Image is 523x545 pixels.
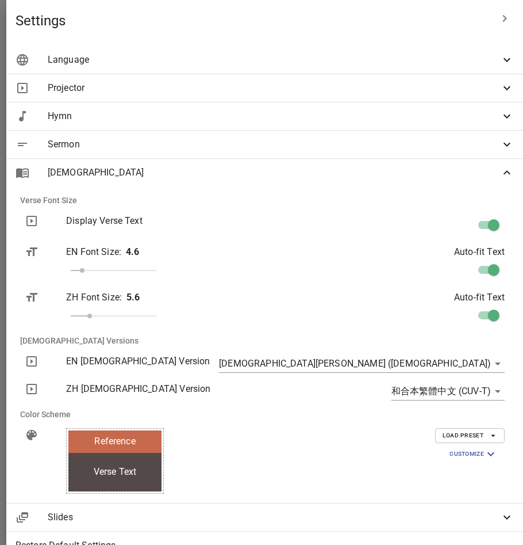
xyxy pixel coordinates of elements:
li: 122 [47,121,71,139]
p: 5.6 [126,291,140,304]
p: ZH Font Size : [66,291,122,304]
p: Hymns 詩 [42,108,79,119]
span: Load Preset [443,430,497,441]
span: Reference [94,435,135,448]
p: Auto-fit Text [454,291,505,304]
div: Slides [6,504,523,531]
div: RE Assembly [39,150,82,158]
span: Customize [449,447,498,461]
span: Projector [48,81,500,95]
p: 4.6 [126,245,139,259]
span: Sermon [48,138,500,151]
button: Customize [443,445,505,463]
span: Hymn [48,109,500,123]
li: [DEMOGRAPHIC_DATA] Versions [11,327,518,355]
span: Verse Text [94,465,137,479]
div: Projector [6,74,523,102]
div: Hymn [6,102,523,130]
span: [DEMOGRAPHIC_DATA] [48,166,500,180]
li: Color Scheme [11,401,518,428]
span: Settings [16,12,491,30]
div: [DEMOGRAPHIC_DATA][PERSON_NAME] ([DEMOGRAPHIC_DATA]) [219,355,505,373]
div: Language [6,46,523,74]
p: Display Verse Text [66,214,297,228]
span: Language [48,53,500,67]
span: Slides [48,510,500,524]
p: ZH [DEMOGRAPHIC_DATA] Version [66,382,297,396]
div: Sermon [6,131,523,158]
div: 和合本繁體中文 (CUV-T) [391,382,505,401]
p: EN Font Size : [66,245,121,259]
p: EN [DEMOGRAPHIC_DATA] Version [66,355,297,368]
p: Auto-fit Text [454,245,505,259]
li: Verse Font Size [11,186,518,214]
div: [DEMOGRAPHIC_DATA] [6,159,523,186]
button: Load Preset [435,428,505,443]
